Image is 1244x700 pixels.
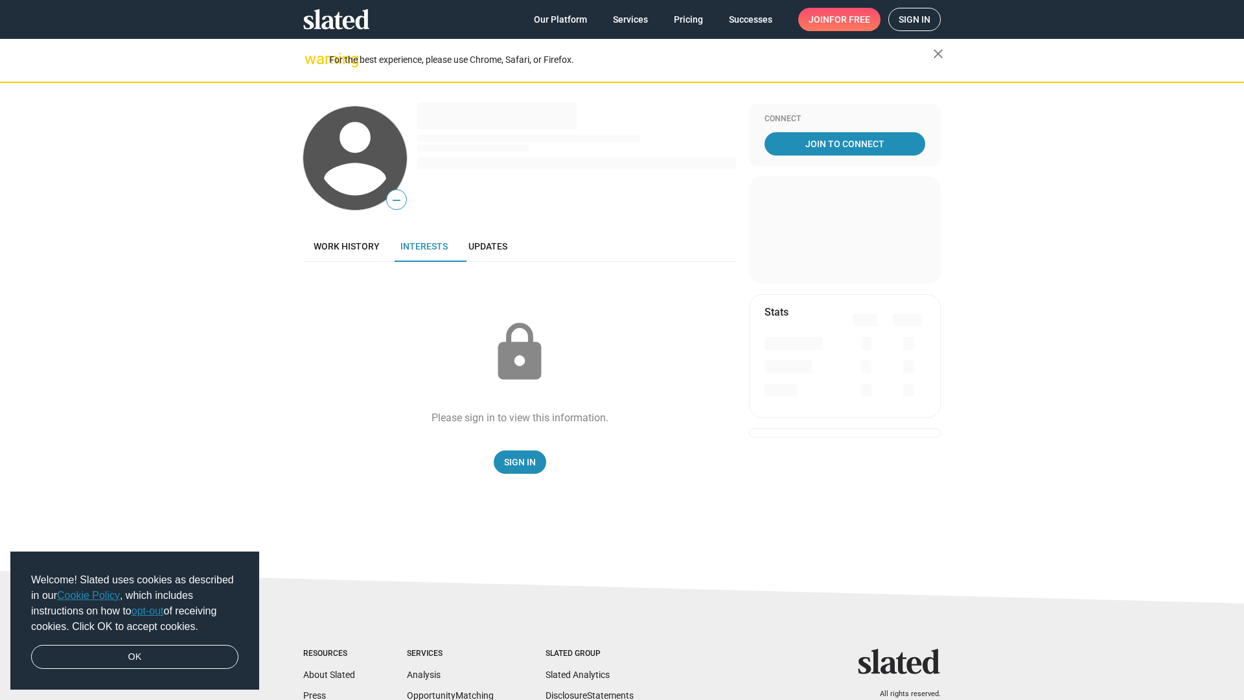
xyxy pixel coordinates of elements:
a: Sign In [494,450,546,474]
span: Interests [400,241,448,251]
a: Services [603,8,658,31]
a: Slated Analytics [546,670,610,680]
a: opt-out [132,605,164,616]
div: Connect [765,114,925,124]
a: Interests [390,231,458,262]
span: for free [829,8,870,31]
div: Services [407,649,494,659]
a: Our Platform [524,8,597,31]
div: For the best experience, please use Chrome, Safari, or Firefox. [329,51,933,69]
span: Successes [729,8,772,31]
a: Pricing [663,8,713,31]
span: Join To Connect [767,132,923,156]
span: Welcome! Slated uses cookies as described in our , which includes instructions on how to of recei... [31,572,238,635]
span: Work history [314,241,380,251]
a: dismiss cookie message [31,645,238,670]
div: cookieconsent [10,552,259,690]
mat-icon: lock [487,320,552,385]
span: Our Platform [534,8,587,31]
mat-icon: close [930,46,946,62]
div: Resources [303,649,355,659]
a: Updates [458,231,518,262]
span: Join [809,8,870,31]
a: Cookie Policy [57,590,120,601]
div: Slated Group [546,649,634,659]
mat-icon: warning [305,51,320,67]
span: Sign In [504,450,536,474]
span: Updates [468,241,507,251]
a: Analysis [407,670,441,680]
a: Work history [303,231,390,262]
a: Successes [719,8,783,31]
a: About Slated [303,670,355,680]
span: Pricing [674,8,703,31]
a: Joinfor free [798,8,881,31]
span: Services [613,8,648,31]
span: — [387,192,406,209]
a: Join To Connect [765,132,925,156]
div: Please sign in to view this information. [432,411,608,425]
span: Sign in [899,8,930,30]
a: Sign in [888,8,941,31]
mat-card-title: Stats [765,305,789,319]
